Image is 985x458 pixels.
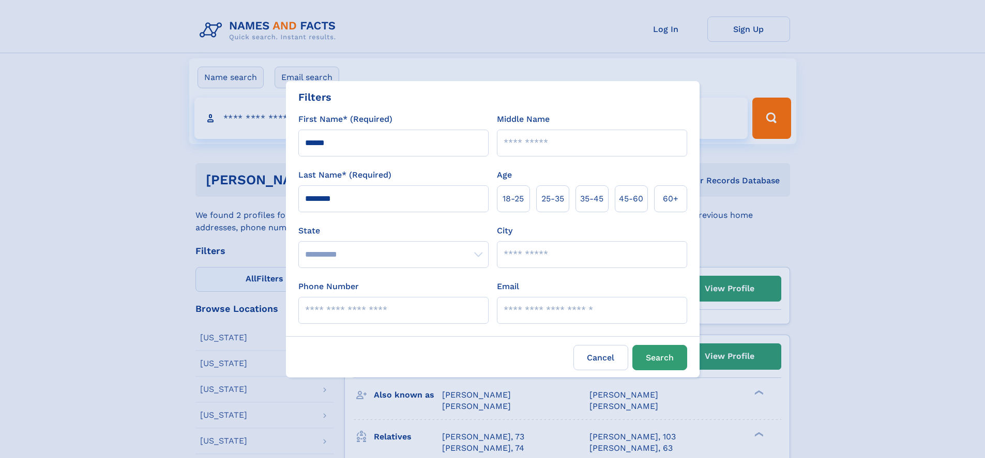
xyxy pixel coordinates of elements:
span: 45‑60 [619,193,643,205]
div: Filters [298,89,331,105]
span: 60+ [663,193,678,205]
label: Last Name* (Required) [298,169,391,181]
label: Middle Name [497,113,550,125]
label: State [298,225,489,237]
span: 18‑25 [503,193,524,205]
button: Search [632,345,687,370]
label: Cancel [573,345,628,370]
label: Phone Number [298,280,359,293]
span: 25‑35 [541,193,564,205]
label: First Name* (Required) [298,113,392,125]
label: Email [497,280,519,293]
span: 35‑45 [580,193,603,205]
label: City [497,225,512,237]
label: Age [497,169,512,181]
